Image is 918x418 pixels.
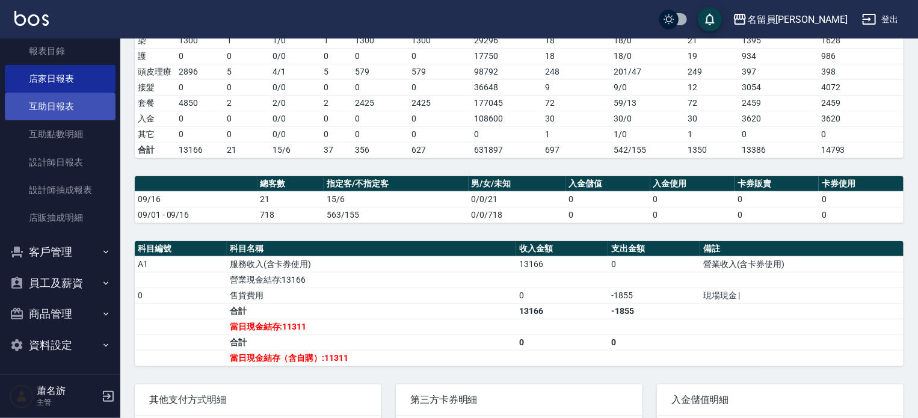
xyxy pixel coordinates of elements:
[471,111,542,126] td: 108600
[227,303,516,319] td: 合計
[321,79,352,95] td: 0
[685,64,739,79] td: 249
[565,176,650,192] th: 入金儲值
[735,191,819,207] td: 0
[135,176,904,223] table: a dense table
[227,287,516,303] td: 售貨費用
[227,241,516,257] th: 科目名稱
[685,142,739,158] td: 1350
[5,298,116,330] button: 商品管理
[5,93,116,120] a: 互助日報表
[611,111,685,126] td: 30 / 0
[516,256,608,272] td: 13166
[516,241,608,257] th: 收入金額
[650,176,735,192] th: 入金使用
[324,207,468,223] td: 563/155
[257,176,324,192] th: 總客數
[739,32,818,48] td: 1395
[685,126,739,142] td: 1
[352,64,408,79] td: 579
[471,95,542,111] td: 177045
[135,207,257,223] td: 09/01 - 09/16
[542,142,611,158] td: 697
[270,95,321,111] td: 2 / 0
[608,256,700,272] td: 0
[516,303,608,319] td: 13166
[321,111,352,126] td: 0
[565,207,650,223] td: 0
[542,95,611,111] td: 72
[819,191,904,207] td: 0
[685,111,739,126] td: 30
[611,142,685,158] td: 542/155
[685,95,739,111] td: 72
[611,95,685,111] td: 59 / 13
[5,176,116,204] a: 設計師抽成報表
[408,126,471,142] td: 0
[818,79,904,95] td: 4072
[542,79,611,95] td: 9
[135,95,176,111] td: 套餐
[516,287,608,303] td: 0
[176,64,224,79] td: 2896
[14,11,49,26] img: Logo
[700,256,904,272] td: 營業收入(含卡券使用)
[352,126,408,142] td: 0
[176,79,224,95] td: 0
[408,95,471,111] td: 2425
[176,126,224,142] td: 0
[739,111,818,126] td: 3620
[728,7,852,32] button: 名留員[PERSON_NAME]
[352,79,408,95] td: 0
[650,191,735,207] td: 0
[321,95,352,111] td: 2
[135,142,176,158] td: 合計
[671,394,889,406] span: 入金儲值明細
[270,142,321,158] td: 15/6
[321,126,352,142] td: 0
[857,8,904,31] button: 登出
[735,207,819,223] td: 0
[410,394,628,406] span: 第三方卡券明細
[352,142,408,158] td: 356
[408,79,471,95] td: 0
[321,48,352,64] td: 0
[321,142,352,158] td: 37
[700,287,904,303] td: 現場現金 |
[176,142,224,158] td: 13166
[37,397,98,408] p: 主管
[321,32,352,48] td: 1
[352,48,408,64] td: 0
[10,384,34,408] img: Person
[700,241,904,257] th: 備註
[542,48,611,64] td: 18
[227,256,516,272] td: 服務收入(含卡券使用)
[739,126,818,142] td: 0
[176,111,224,126] td: 0
[270,48,321,64] td: 0 / 0
[471,48,542,64] td: 17750
[135,241,904,366] table: a dense table
[224,95,270,111] td: 2
[270,111,321,126] td: 0 / 0
[224,79,270,95] td: 0
[739,142,818,158] td: 13386
[739,64,818,79] td: 397
[818,32,904,48] td: 1628
[227,350,516,366] td: 當日現金結存（含自購）:11311
[611,64,685,79] td: 201 / 47
[135,287,227,303] td: 0
[257,191,324,207] td: 21
[5,330,116,361] button: 資料設定
[685,32,739,48] td: 21
[224,48,270,64] td: 0
[611,79,685,95] td: 9 / 0
[469,207,566,223] td: 0/0/718
[270,79,321,95] td: 0 / 0
[408,48,471,64] td: 0
[176,95,224,111] td: 4850
[650,207,735,223] td: 0
[5,65,116,93] a: 店家日報表
[135,126,176,142] td: 其它
[471,126,542,142] td: 0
